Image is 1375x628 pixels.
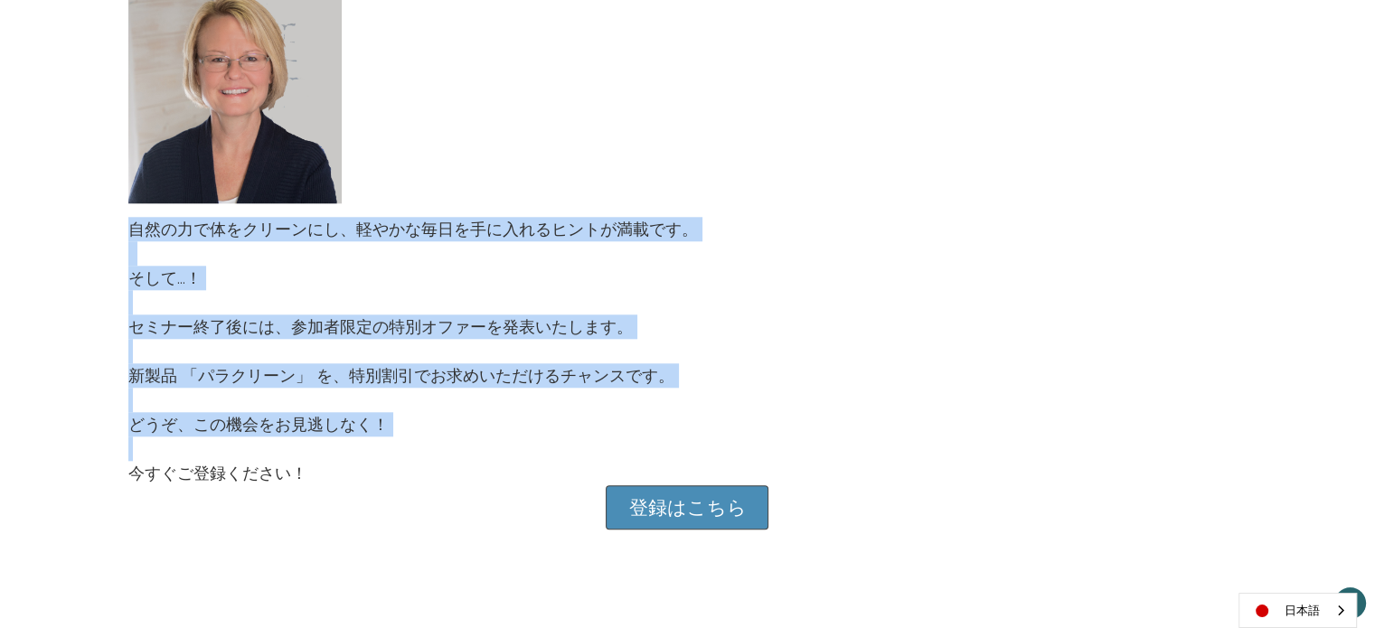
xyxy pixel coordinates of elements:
a: 登録はこちら [606,485,768,530]
p: どうぞ、この機会をお見逃しなく！ [128,388,698,436]
p: そして…！ [128,266,698,290]
p: 自然の力で体をクリーンにし、軽やかな毎日を手に入れるヒントが満載です。 [128,217,698,241]
aside: Language selected: 日本語 [1238,593,1357,628]
a: 日本語 [1239,594,1356,627]
p: 今すぐご登録ください！ [128,461,698,485]
div: Language [1238,593,1357,628]
p: 新製品 「パラクリーン」 を、特別割引でお求めいただけるチャンスです。 [128,339,698,388]
p: セミナー終了後には、参加者限定の特別オファーを発表いたします。 [128,290,698,339]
